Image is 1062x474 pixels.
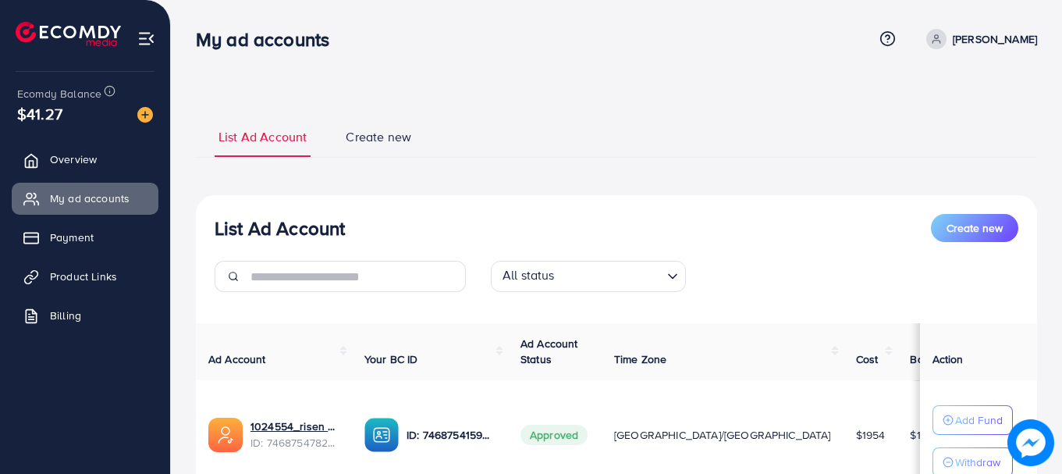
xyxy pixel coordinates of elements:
h3: My ad accounts [196,28,342,51]
span: $41.27 [17,102,62,125]
span: Payment [50,230,94,245]
span: ID: 7468754782921113617 [250,435,339,451]
img: menu [137,30,155,48]
img: image [1007,419,1054,466]
span: Create new [346,128,411,146]
a: Payment [12,222,158,253]
button: Create new [931,214,1018,242]
span: Product Links [50,269,117,284]
button: Add Fund [932,405,1013,435]
div: <span class='underline'>1024554_risen mall_1738954995749</span></br>7468754782921113617 [250,419,339,451]
a: [PERSON_NAME] [920,29,1037,49]
span: Overview [50,151,97,167]
p: Withdraw [955,453,1000,472]
span: Ad Account [208,351,266,367]
span: $1954 [856,427,886,443]
span: Cost [856,351,879,367]
span: Your BC ID [364,351,418,367]
input: Search for option [559,264,661,288]
span: Time Zone [614,351,666,367]
img: ic-ads-acc.e4c84228.svg [208,418,243,452]
a: Overview [12,144,158,175]
span: Approved [520,425,588,445]
img: ic-ba-acc.ded83a64.svg [364,418,399,452]
span: Billing [50,308,81,323]
a: Billing [12,300,158,331]
span: My ad accounts [50,191,130,206]
a: Product Links [12,261,158,292]
span: Action [932,351,964,367]
span: Ecomdy Balance [17,86,101,102]
span: All status [499,263,558,288]
a: 1024554_risen mall_1738954995749 [250,419,339,434]
p: [PERSON_NAME] [953,30,1037,48]
span: List Ad Account [218,128,307,146]
span: Ad Account Status [520,336,578,367]
p: Add Fund [955,411,1003,429]
img: logo [16,22,121,46]
a: My ad accounts [12,183,158,214]
h3: List Ad Account [215,217,345,240]
span: Create new [947,220,1003,236]
span: [GEOGRAPHIC_DATA]/[GEOGRAPHIC_DATA] [614,427,831,443]
p: ID: 7468754159844524049 [407,426,495,444]
img: image [137,107,153,123]
div: Search for option [491,261,686,292]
